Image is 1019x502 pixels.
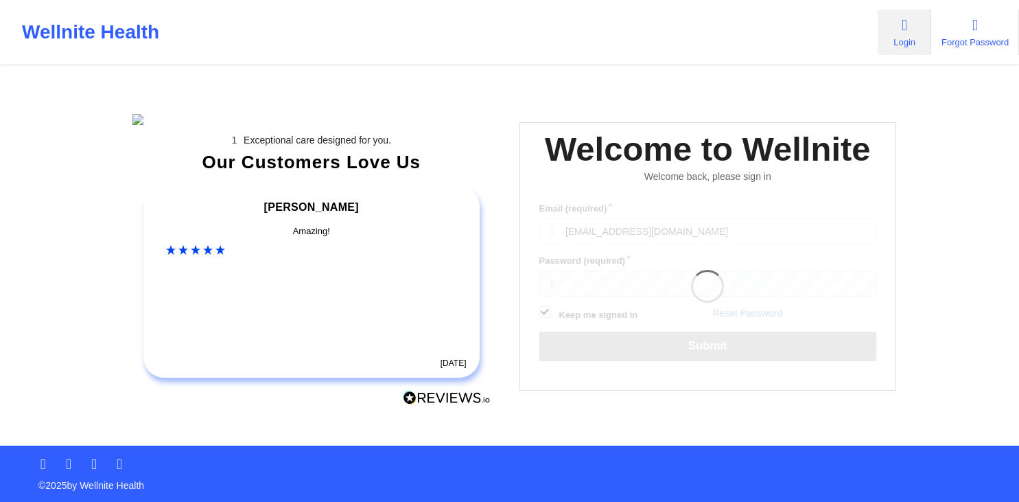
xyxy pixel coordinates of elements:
[931,10,1019,55] a: Forgot Password
[878,10,931,55] a: Login
[545,128,871,171] div: Welcome to Wellnite
[530,171,887,183] div: Welcome back, please sign in
[145,135,491,146] li: Exceptional care designed for you.
[132,114,491,125] img: wellnite-auth-hero_200.c722682e.png
[403,391,491,409] a: Reviews.io Logo
[166,225,457,238] div: Amazing!
[403,391,491,405] img: Reviews.io Logo
[29,469,990,492] p: © 2025 by Wellnite Health
[132,155,491,169] div: Our Customers Love Us
[264,201,359,213] span: [PERSON_NAME]
[441,358,467,368] time: [DATE]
